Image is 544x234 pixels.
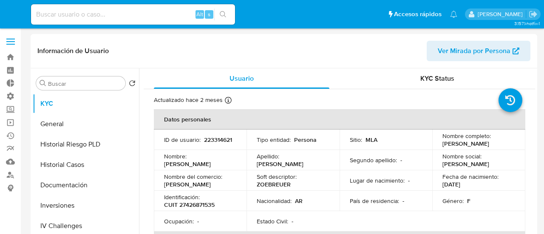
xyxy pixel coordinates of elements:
p: Ocupación : [164,217,194,225]
button: General [33,114,139,134]
input: Buscar usuario o caso... [31,9,235,20]
p: [PERSON_NAME] [164,160,211,168]
span: s [208,10,210,18]
span: Alt [196,10,203,18]
button: Ver Mirada por Persona [427,41,530,61]
p: AR [295,197,303,205]
p: 223314621 [204,136,232,144]
p: - [408,177,410,184]
p: Nombre del comercio : [164,173,222,180]
p: Estado Civil : [257,217,288,225]
p: Soft descriptor : [257,173,297,180]
button: Inversiones [33,195,139,216]
span: Ver Mirada por Persona [438,41,510,61]
p: Fecha de nacimiento : [442,173,499,180]
p: Segundo apellido : [350,156,397,164]
p: ID de usuario : [164,136,201,144]
span: Usuario [229,73,254,83]
p: CUIT 27426871535 [164,201,215,209]
p: [PERSON_NAME] [442,140,489,147]
p: alan.sanchez@mercadolibre.com [478,10,526,18]
p: - [400,156,402,164]
p: Persona [294,136,317,144]
h1: Información de Usuario [37,47,109,55]
span: KYC Status [420,73,454,83]
button: Buscar [40,80,46,87]
p: Identificación : [164,193,200,201]
button: Volver al orden por defecto [129,80,136,89]
p: [PERSON_NAME] [164,180,211,188]
p: Actualizado hace 2 meses [154,96,223,104]
p: [PERSON_NAME] [257,160,303,168]
p: ZOEBREUER [257,180,291,188]
span: Accesos rápidos [394,10,442,19]
button: search-icon [214,8,232,20]
p: Apellido : [257,152,279,160]
p: Nacionalidad : [257,197,292,205]
p: País de residencia : [350,197,399,205]
p: F [467,197,470,205]
th: Datos personales [154,109,525,130]
p: Tipo entidad : [257,136,291,144]
a: Salir [529,10,538,19]
button: Historial Riesgo PLD [33,134,139,155]
button: Historial Casos [33,155,139,175]
p: Nombre completo : [442,132,491,140]
input: Buscar [48,80,122,87]
p: [PERSON_NAME] [442,160,489,168]
p: Género : [442,197,464,205]
p: - [197,217,199,225]
p: - [402,197,404,205]
p: Sitio : [350,136,362,144]
a: Notificaciones [450,11,457,18]
p: Nombre social : [442,152,482,160]
p: Nombre : [164,152,187,160]
p: MLA [365,136,377,144]
button: KYC [33,93,139,114]
button: Documentación [33,175,139,195]
p: - [292,217,293,225]
p: [DATE] [442,180,460,188]
p: Lugar de nacimiento : [350,177,405,184]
